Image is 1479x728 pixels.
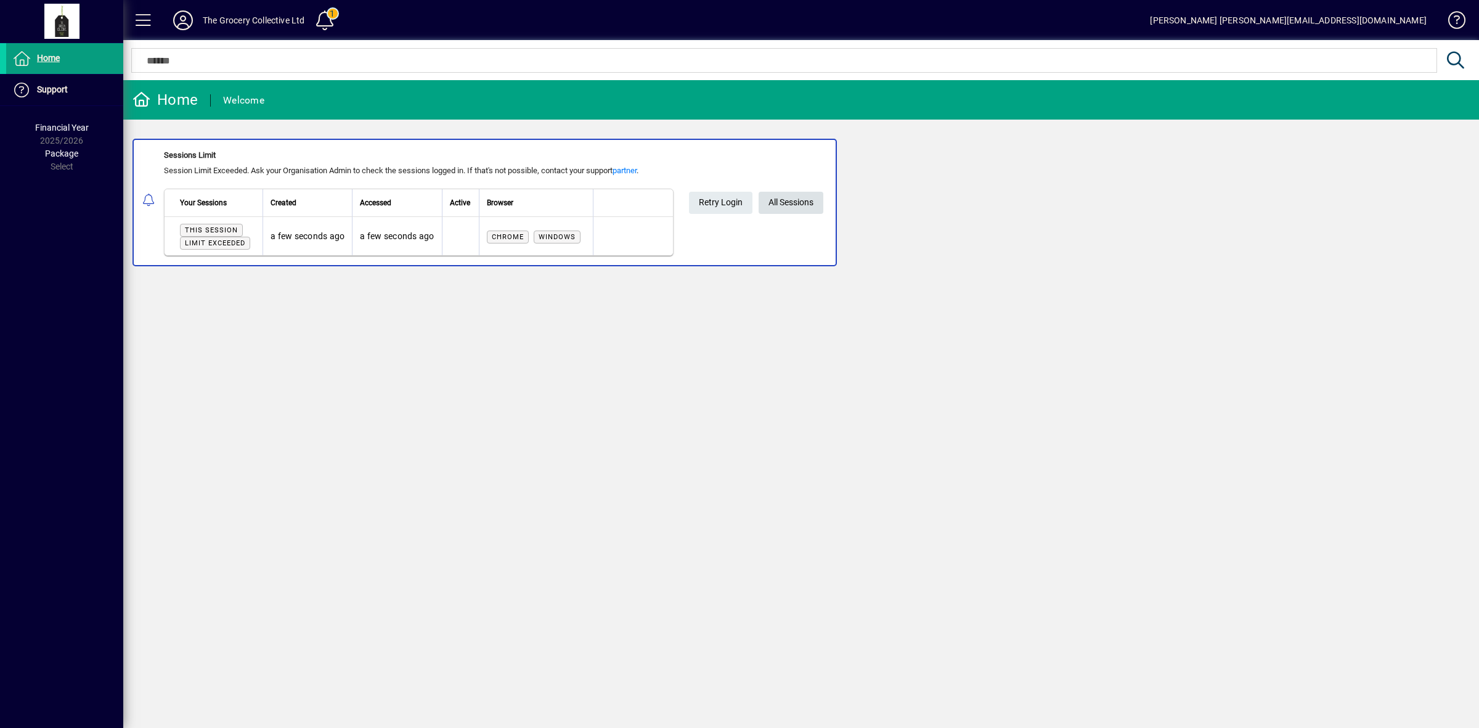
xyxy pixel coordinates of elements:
[132,90,198,110] div: Home
[185,226,238,234] span: This session
[223,91,264,110] div: Welcome
[163,9,203,31] button: Profile
[689,192,752,214] button: Retry Login
[164,149,674,162] div: Sessions Limit
[539,233,576,241] span: Windows
[35,123,89,133] span: Financial Year
[613,166,637,175] a: partner
[1150,10,1427,30] div: [PERSON_NAME] [PERSON_NAME][EMAIL_ADDRESS][DOMAIN_NAME]
[45,149,78,158] span: Package
[37,84,68,94] span: Support
[271,196,296,210] span: Created
[352,217,441,255] td: a few seconds ago
[699,192,743,213] span: Retry Login
[450,196,470,210] span: Active
[164,165,674,177] div: Session Limit Exceeded. Ask your Organisation Admin to check the sessions logged in. If that's no...
[1439,2,1464,43] a: Knowledge Base
[360,196,391,210] span: Accessed
[123,139,1479,266] app-alert-notification-menu-item: Sessions Limit
[37,53,60,63] span: Home
[487,196,513,210] span: Browser
[492,233,524,241] span: Chrome
[6,75,123,105] a: Support
[759,192,823,214] a: All Sessions
[203,10,305,30] div: The Grocery Collective Ltd
[185,239,245,247] span: Limit exceeded
[180,196,227,210] span: Your Sessions
[263,217,352,255] td: a few seconds ago
[768,192,813,213] span: All Sessions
